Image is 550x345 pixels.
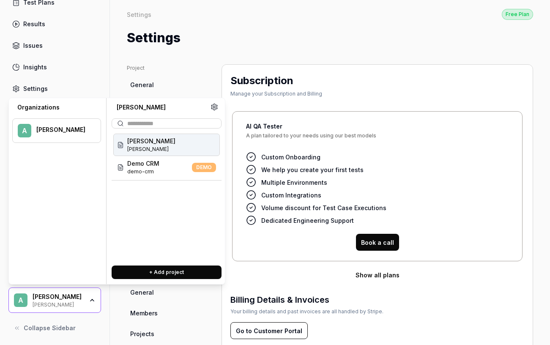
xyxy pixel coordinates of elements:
[12,118,101,143] button: A[PERSON_NAME]
[23,84,48,93] div: Settings
[127,77,208,93] a: General
[12,103,101,112] div: Organizations
[127,159,159,168] span: Demo CRM
[230,90,322,98] div: Manage your Subscription and Billing
[502,8,533,20] button: Free Plan
[127,137,175,145] span: [PERSON_NAME]
[8,16,101,32] a: Results
[8,37,101,54] a: Issues
[246,122,509,131] h4: AI QA Tester
[356,238,399,246] a: Book a call
[23,63,47,71] div: Insights
[261,178,327,187] span: Multiple Environments
[23,41,43,50] div: Issues
[127,28,181,47] h1: Settings
[8,320,101,337] button: Collapse Sidebar
[130,309,158,318] span: Members
[192,163,216,172] span: DEMO
[230,266,524,283] button: Show all plans
[230,73,293,88] h2: Subscription
[130,288,154,297] span: General
[8,287,101,313] button: A[PERSON_NAME][PERSON_NAME]
[261,191,321,200] span: Custom Integrations
[130,80,154,89] span: General
[33,293,83,301] div: Avery
[130,329,154,338] span: Projects
[24,323,76,332] span: Collapse Sidebar
[23,19,45,28] div: Results
[127,64,208,72] div: Project
[261,165,364,174] span: We help you create your first tests
[112,266,222,279] button: + Add project
[127,285,208,300] a: General
[230,308,383,315] div: Your billing details and past invoices are all handled by Stripe.
[127,326,208,342] a: Projects
[261,203,386,212] span: Volume discount for Test Case Executions
[18,124,31,137] span: A
[127,168,159,175] span: Project ID: FLyo
[246,133,509,145] span: A plan tailored to your needs using our best models
[127,145,175,153] span: Project ID: VJKc
[112,103,211,112] div: [PERSON_NAME]
[8,59,101,75] a: Insights
[261,216,354,225] span: Dedicated Engineering Support
[127,305,208,321] a: Members
[211,103,218,113] a: Organization settings
[261,153,320,162] span: Custom Onboarding
[230,322,308,339] button: Go to Customer Portal
[33,301,83,307] div: [PERSON_NAME]
[127,10,151,19] div: Settings
[36,126,90,134] div: Avery
[8,80,101,97] a: Settings
[14,293,27,307] span: A
[502,9,533,20] div: Free Plan
[112,132,222,259] div: Suggestions
[230,293,383,306] h3: Billing Details & Invoices
[356,234,399,251] button: Book a call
